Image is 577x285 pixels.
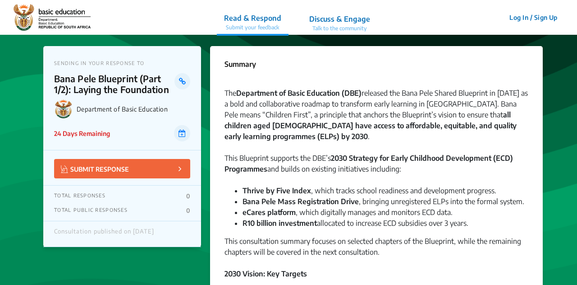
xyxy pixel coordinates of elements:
strong: 2030 Vision: Key Targets [224,269,307,278]
p: Bana Pele Blueprint (Part 1/2): Laying the Foundation [54,73,174,95]
strong: all children aged [DEMOGRAPHIC_DATA] have access to affordable, equitable, and quality early lear... [224,110,517,141]
p: TOTAL PUBLIC RESPONSES [54,207,128,214]
p: 24 Days Remaining [54,129,110,138]
p: Talk to the community [309,24,370,33]
p: Discuss & Engage [309,14,370,24]
strong: Bana Pele Mass Registration Drive [243,197,359,206]
strong: Department of Basic Education (DBE) [236,89,362,98]
p: 0 [186,207,190,214]
p: Summary [224,59,256,70]
div: This consultation summary focuses on selected chapters of the Blueprint, while the remaining chap... [224,236,528,268]
img: Vector.jpg [61,165,68,173]
p: SENDING IN YOUR RESPONSE TO [54,60,190,66]
p: Submit your feedback [224,23,281,32]
strong: eCares platform [243,208,296,217]
p: 0 [186,192,190,200]
li: , which tracks school readiness and development progress. [243,185,528,196]
img: r3bhv9o7vttlwasn7lg2llmba4yf [14,4,91,31]
strong: investment [279,219,317,228]
strong: R10 billion [243,219,277,228]
p: Department of Basic Education [77,105,190,113]
li: allocated to increase ECD subsidies over 3 years. [243,218,528,229]
strong: Thrive by Five Index [243,186,311,195]
button: SUBMIT RESPONSE [54,159,190,178]
p: SUBMIT RESPONSE [61,164,129,174]
div: The released the Bana Pele Shared Blueprint in [DATE] as a bold and collaborative roadmap to tran... [224,88,528,153]
button: Log In / Sign Up [504,10,563,24]
img: Department of Basic Education logo [54,99,73,118]
strong: 2030 Strategy for Early Childhood Development (ECD) Programmes [224,154,513,173]
div: This Blueprint supports the DBE’s and builds on existing initiatives including: [224,153,528,185]
li: , bringing unregistered ELPs into the formal system. [243,196,528,207]
p: Read & Respond [224,13,281,23]
p: TOTAL RESPONSES [54,192,105,200]
div: Consultation published on [DATE] [54,228,154,240]
li: , which digitally manages and monitors ECD data. [243,207,528,218]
